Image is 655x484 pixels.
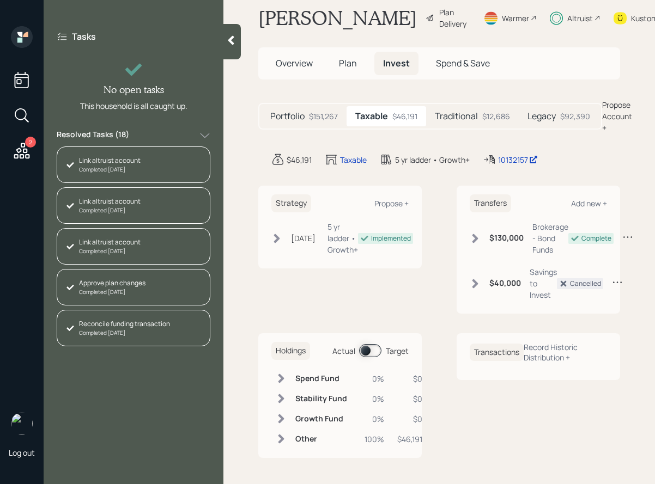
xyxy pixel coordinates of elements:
[527,111,556,121] h5: Legacy
[295,414,347,424] h6: Growth Fund
[365,393,384,405] div: 0%
[79,329,170,337] div: Completed [DATE]
[470,344,524,362] h6: Transactions
[498,154,538,166] div: 10132157
[25,137,36,148] div: 2
[571,198,607,209] div: Add new +
[72,30,96,42] label: Tasks
[258,6,417,30] h1: [PERSON_NAME]
[365,373,384,384] div: 0%
[79,166,141,174] div: Completed [DATE]
[79,247,141,255] div: Completed [DATE]
[397,413,422,425] div: $0
[79,206,141,215] div: Completed [DATE]
[276,57,313,69] span: Overview
[11,413,33,434] img: sami-boghos-headshot.png
[567,13,593,24] div: Altruist
[439,7,470,29] div: Plan Delivery
[79,156,141,166] div: Link altruist account
[489,234,524,243] h6: $130,000
[104,84,164,96] h4: No open tasks
[530,266,557,301] div: Savings to Invest
[79,288,145,296] div: Completed [DATE]
[397,433,422,445] div: $46,191
[570,279,601,289] div: Cancelled
[295,374,347,383] h6: Spend Fund
[57,129,129,142] label: Resolved Tasks ( 18 )
[470,194,511,212] h6: Transfers
[436,57,490,69] span: Spend & Save
[489,279,521,288] h6: $40,000
[395,154,470,166] div: 5 yr ladder • Growth+
[339,57,357,69] span: Plan
[340,154,367,166] div: Taxable
[270,111,305,121] h5: Portfolio
[295,394,347,403] h6: Stability Fund
[79,197,141,206] div: Link altruist account
[386,345,409,357] div: Target
[327,221,358,255] div: 5 yr ladder • Growth+
[365,413,384,425] div: 0%
[271,342,310,360] h6: Holdings
[371,234,411,243] div: Implemented
[9,448,35,458] div: Log out
[532,221,568,255] div: Brokerage - Bond Funds
[374,198,409,209] div: Propose +
[271,194,311,212] h6: Strategy
[309,111,338,122] div: $151,267
[355,111,388,121] h5: Taxable
[287,154,312,166] div: $46,191
[392,111,417,122] div: $46,191
[397,393,422,405] div: $0
[524,342,607,363] div: Record Historic Distribution +
[602,99,632,133] div: Propose Account +
[80,100,187,112] div: This household is all caught up.
[383,57,410,69] span: Invest
[397,373,422,384] div: $0
[291,232,316,244] div: [DATE]
[295,434,347,444] h6: Other
[581,234,611,243] div: Complete
[502,13,529,24] div: Warmer
[79,237,141,247] div: Link altruist account
[435,111,478,121] h5: Traditional
[79,319,170,329] div: Reconcile funding transaction
[560,111,590,122] div: $92,390
[482,111,510,122] div: $12,686
[332,345,355,357] div: Actual
[365,433,384,445] div: 100%
[79,278,145,288] div: Approve plan changes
